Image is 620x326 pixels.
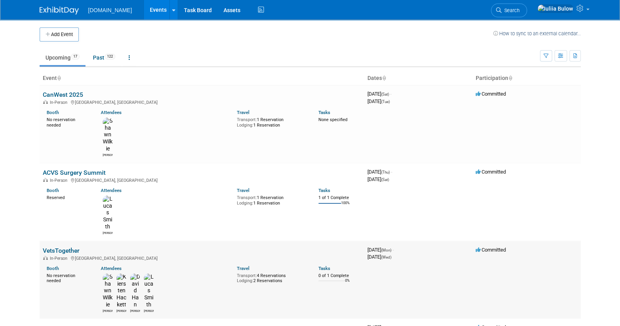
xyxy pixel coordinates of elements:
img: In-Person Event [43,178,48,182]
img: In-Person Event [43,256,48,260]
a: Sort by Participation Type [508,75,512,81]
div: No reservation needed [47,272,89,284]
span: Transport: [237,117,257,122]
span: - [393,247,394,253]
div: Shawn Wilkie [103,152,113,157]
div: Lucas Smith [144,308,154,313]
div: Reserved [47,194,89,201]
a: Attendees [101,110,122,115]
a: Attendees [101,188,122,193]
img: In-Person Event [43,100,48,104]
div: 0 of 1 Complete [318,273,361,279]
span: (Tue) [381,100,390,104]
a: How to sync to an external calendar... [493,31,581,36]
a: Booth [47,188,59,193]
span: Committed [476,169,506,175]
span: Lodging: [237,123,253,128]
span: [DATE] [367,98,390,104]
a: Booth [47,110,59,115]
a: Tasks [318,110,330,115]
a: Upcoming17 [40,50,85,65]
img: Shawn Wilkie [103,118,113,152]
a: ACVS Surgery Summit [43,169,105,176]
span: Lodging: [237,201,253,206]
div: No reservation needed [47,116,89,128]
span: [DATE] [367,169,392,175]
a: Search [491,4,527,17]
a: Attendees [101,266,122,271]
div: Kiersten Hackett [116,308,126,313]
div: 1 Reservation 1 Reservation [237,194,307,206]
span: Committed [476,247,506,253]
span: Transport: [237,273,257,278]
div: 1 of 1 Complete [318,195,361,201]
td: 0% [345,279,350,289]
span: (Sat) [381,177,389,182]
span: Search [502,7,520,13]
a: Travel [237,188,249,193]
div: 1 Reservation 1 Reservation [237,116,307,128]
span: In-Person [50,178,70,183]
a: Tasks [318,188,330,193]
img: Shawn Wilkie [103,273,113,308]
a: Sort by Start Date [382,75,386,81]
a: VetsTogether [43,247,80,254]
img: ExhibitDay [40,7,79,14]
span: - [390,91,391,97]
img: Kiersten Hackett [116,273,126,308]
span: [DATE] [367,254,391,260]
div: Shawn Wilkie [103,308,113,313]
div: [GEOGRAPHIC_DATA], [GEOGRAPHIC_DATA] [43,99,361,105]
div: [GEOGRAPHIC_DATA], [GEOGRAPHIC_DATA] [43,177,361,183]
span: In-Person [50,100,70,105]
div: [GEOGRAPHIC_DATA], [GEOGRAPHIC_DATA] [43,255,361,261]
th: Dates [364,72,473,85]
a: Past122 [87,50,121,65]
th: Event [40,72,364,85]
span: Transport: [237,195,257,200]
span: (Wed) [381,255,391,259]
span: Lodging: [237,278,253,283]
a: Travel [237,266,249,271]
img: David Han [130,273,140,308]
div: 4 Reservations 2 Reservations [237,272,307,284]
span: 17 [71,54,80,60]
span: - [391,169,392,175]
span: (Sat) [381,92,389,96]
div: David Han [130,308,140,313]
td: 100% [341,201,350,212]
img: Lucas Smith [103,196,113,230]
a: CanWest 2025 [43,91,83,98]
span: (Mon) [381,248,391,252]
span: [DATE] [367,91,391,97]
img: Iuliia Bulow [537,4,573,13]
div: Lucas Smith [103,230,113,235]
a: Tasks [318,266,330,271]
span: [DATE] [367,176,389,182]
span: Committed [476,91,506,97]
a: Booth [47,266,59,271]
span: None specified [318,117,347,122]
span: [DATE] [367,247,394,253]
span: 122 [105,54,115,60]
a: Travel [237,110,249,115]
span: (Thu) [381,170,390,174]
button: Add Event [40,27,79,42]
span: In-Person [50,256,70,261]
img: Lucas Smith [144,273,154,308]
th: Participation [473,72,581,85]
a: Sort by Event Name [57,75,61,81]
span: [DOMAIN_NAME] [88,7,132,13]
